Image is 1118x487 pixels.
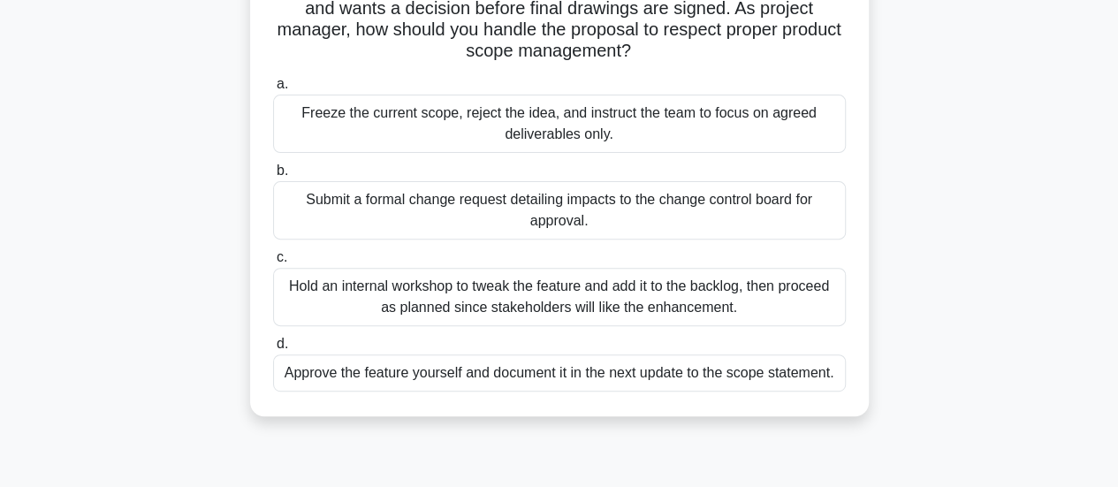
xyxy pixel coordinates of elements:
[277,336,288,351] span: d.
[277,163,288,178] span: b.
[277,249,287,264] span: c.
[273,181,846,240] div: Submit a formal change request detailing impacts to the change control board for approval.
[273,354,846,392] div: Approve the feature yourself and document it in the next update to the scope statement.
[277,76,288,91] span: a.
[273,95,846,153] div: Freeze the current scope, reject the idea, and instruct the team to focus on agreed deliverables ...
[273,268,846,326] div: Hold an internal workshop to tweak the feature and add it to the backlog, then proceed as planned...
